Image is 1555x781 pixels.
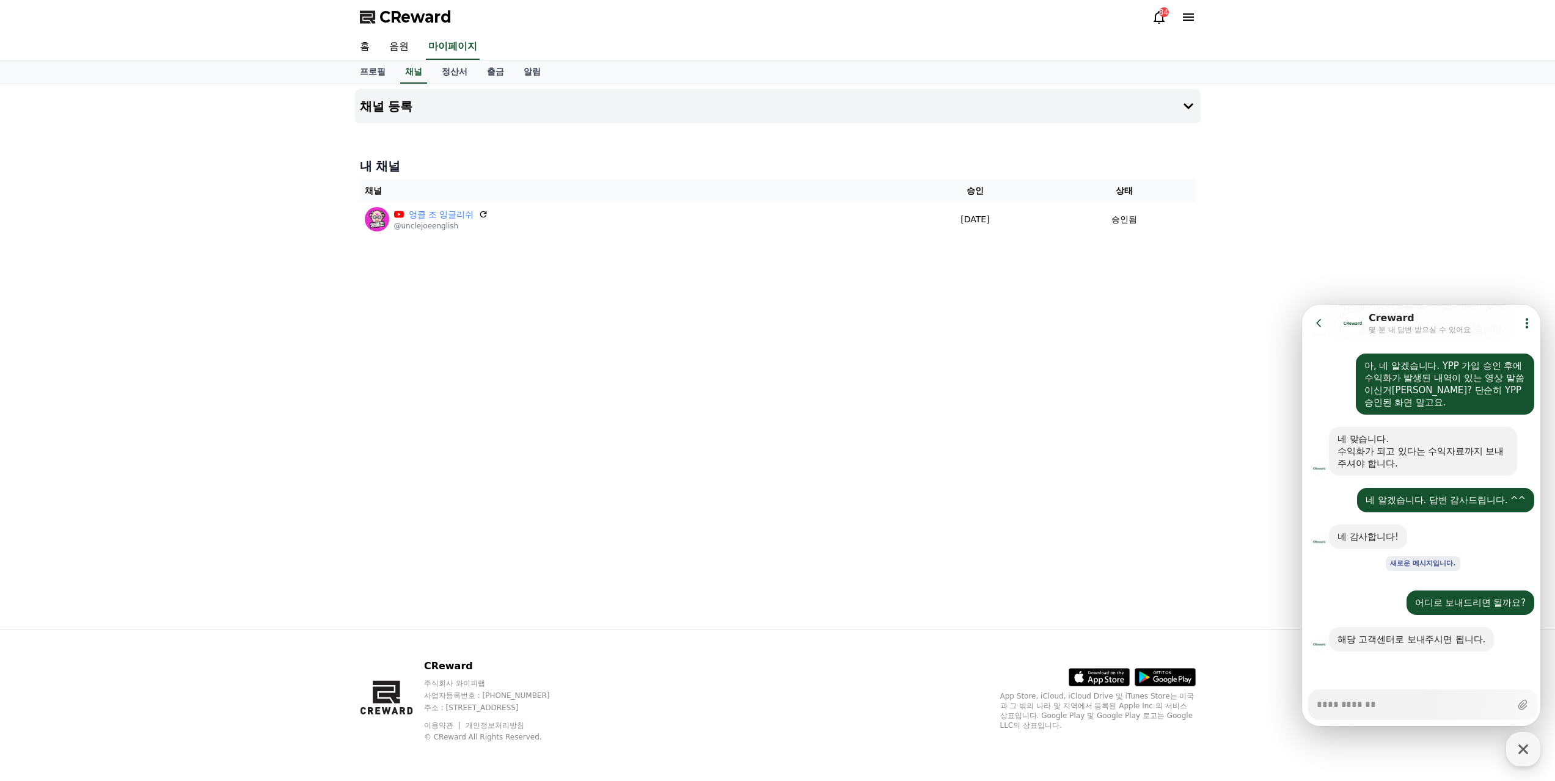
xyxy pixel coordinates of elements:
[902,213,1048,226] p: [DATE]
[360,7,452,27] a: CReward
[424,703,573,713] p: 주소 : [STREET_ADDRESS]
[898,180,1053,202] th: 승인
[409,208,474,221] a: 엉클 조 잉글리쉬
[400,60,427,84] a: 채널
[424,721,463,730] a: 이용약관
[426,34,480,60] a: 마이페이지
[360,100,413,113] h4: 채널 등록
[350,60,395,84] a: 프로필
[379,7,452,27] span: CReward
[424,691,573,700] p: 사업자등록번호 : [PHONE_NUMBER]
[1152,10,1166,24] a: 84
[424,678,573,688] p: 주식회사 와이피랩
[360,158,1196,175] h4: 내 채널
[424,659,573,674] p: CReward
[355,89,1201,123] button: 채널 등록
[394,221,489,231] p: @unclejoeenglish
[1000,691,1196,730] p: App Store, iCloud, iCloud Drive 및 iTunes Store는 미국과 그 밖의 나라 및 지역에서 등록된 Apple Inc.의 서비스 상표입니다. Goo...
[424,732,573,742] p: © CReward All Rights Reserved.
[379,34,419,60] a: 음원
[477,60,514,84] a: 출금
[1111,213,1137,226] p: 승인됨
[1053,180,1195,202] th: 상태
[365,207,389,231] img: 엉클 조 잉글리쉬
[1302,305,1540,726] iframe: Channel chat
[514,60,551,84] a: 알림
[1159,7,1169,17] div: 84
[360,180,898,202] th: 채널
[432,60,477,84] a: 정산서
[466,721,524,730] a: 개인정보처리방침
[350,34,379,60] a: 홈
